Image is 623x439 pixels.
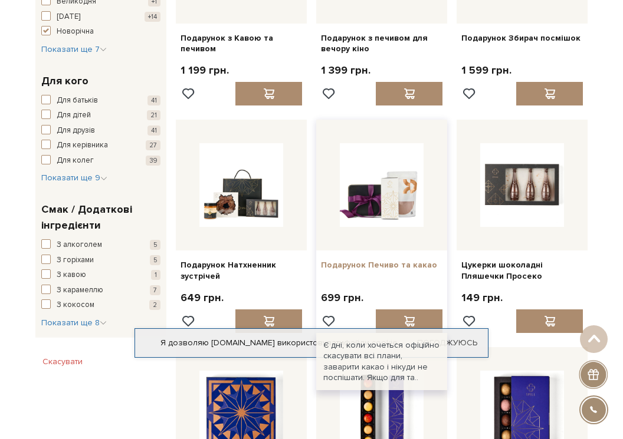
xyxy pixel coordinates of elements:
a: Подарунок Збирач посмішок [461,33,583,44]
button: [DATE] +14 [41,11,160,23]
button: Показати ще 9 [41,172,107,184]
button: Для керівника 27 [41,140,160,151]
button: З карамеллю 7 [41,285,160,296]
a: Подарунок з печивом для вечору кіно [321,33,442,54]
p: 699 грн. [321,291,363,305]
span: Для дітей [57,110,91,121]
span: 5 [150,240,160,250]
button: Показати ще 8 [41,317,107,329]
span: Для керівника [57,140,108,151]
p: 1 399 грн. [321,64,370,77]
span: Показати ще 7 [41,44,107,54]
span: Показати ще 9 [41,173,107,183]
button: З алкоголем 5 [41,239,160,251]
a: Погоджуюсь [417,338,477,348]
p: 1 199 грн. [181,64,229,77]
span: 1 [151,270,160,280]
button: Для дітей 21 [41,110,160,121]
a: Подарунок Печиво та какао [321,260,442,270]
button: Для колег 39 [41,155,160,167]
span: З алкоголем [57,239,102,251]
span: 21 [147,110,160,120]
button: З горіхами 5 [41,255,160,266]
button: З кокосом 2 [41,299,160,311]
button: Для батьків 41 [41,95,160,107]
button: Показати ще 7 [41,44,107,55]
span: З карамеллю [57,285,103,296]
button: З кавою 1 [41,269,160,281]
p: 649 грн. [181,291,224,305]
span: 27 [146,140,160,150]
a: Подарунок Натхненник зустрічей [181,260,302,281]
span: 39 [146,156,160,166]
span: З кокосом [57,299,94,311]
a: Подарунок з Кавою та печивом [181,33,302,54]
span: 2 [149,300,160,310]
span: Показати ще 8 [41,318,107,328]
p: 149 грн. [461,291,503,305]
span: 5 [150,255,160,265]
span: +14 [145,12,160,22]
span: Для колег [57,155,94,167]
span: 7 [150,285,160,295]
button: Скасувати [35,352,90,371]
span: 41 [147,126,160,136]
span: Для друзів [57,125,95,137]
span: Для кого [41,73,88,89]
div: Я дозволяю [DOMAIN_NAME] використовувати [135,338,488,348]
span: Смак / Додаткові інгредієнти [41,202,158,233]
div: Є дні, коли хочеться офіційно скасувати всі плани, заварити какао і нікуди не поспішати. Якщо для... [316,333,447,390]
span: З горіхами [57,255,94,266]
span: 41 [147,95,160,105]
button: Для друзів 41 [41,125,160,137]
a: Цукерки шоколадні Пляшечки Просеко [461,260,583,281]
span: [DATE] [57,11,80,23]
span: Новорічна [57,26,94,38]
span: Для батьків [57,95,98,107]
p: 1 599 грн. [461,64,511,77]
span: З кавою [57,269,86,281]
button: Новорічна [41,26,160,38]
